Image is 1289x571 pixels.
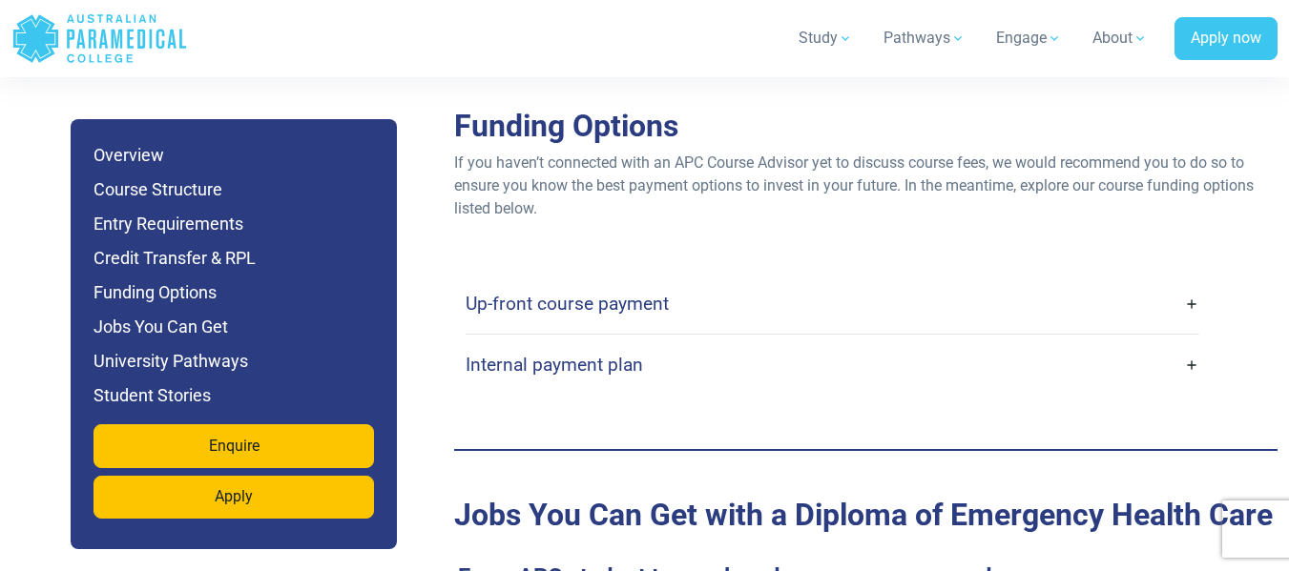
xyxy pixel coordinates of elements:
[454,497,1278,533] h2: Jobs You Can Get
[985,11,1073,65] a: Engage
[454,108,1278,144] h2: Funding Options
[466,293,669,315] h4: Up-front course payment
[787,11,864,65] a: Study
[11,8,188,70] a: Australian Paramedical College
[1081,11,1159,65] a: About
[466,354,643,376] h4: Internal payment plan
[1175,17,1278,61] a: Apply now
[466,281,1199,326] a: Up-front course payment
[872,11,977,65] a: Pathways
[454,152,1278,220] p: If you haven’t connected with an APC Course Advisor yet to discuss course fees, we would recommen...
[466,342,1199,387] a: Internal payment plan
